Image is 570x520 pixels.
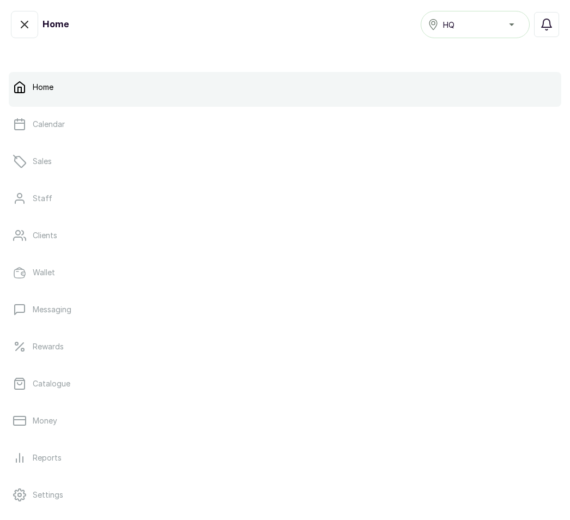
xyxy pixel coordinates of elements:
[33,452,62,463] p: Reports
[9,294,561,325] a: Messaging
[9,72,561,102] a: Home
[33,489,63,500] p: Settings
[9,220,561,251] a: Clients
[9,183,561,214] a: Staff
[421,11,530,38] button: HQ
[9,109,561,140] a: Calendar
[9,406,561,436] a: Money
[33,156,52,167] p: Sales
[9,146,561,177] a: Sales
[9,257,561,288] a: Wallet
[9,368,561,399] a: Catalogue
[33,415,57,426] p: Money
[9,480,561,510] a: Settings
[43,18,69,31] h1: Home
[33,267,55,278] p: Wallet
[9,331,561,362] a: Rewards
[33,230,57,241] p: Clients
[33,82,53,93] p: Home
[33,341,64,352] p: Rewards
[443,19,454,31] span: HQ
[33,378,70,389] p: Catalogue
[9,443,561,473] a: Reports
[33,193,52,204] p: Staff
[33,304,71,315] p: Messaging
[33,119,65,130] p: Calendar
